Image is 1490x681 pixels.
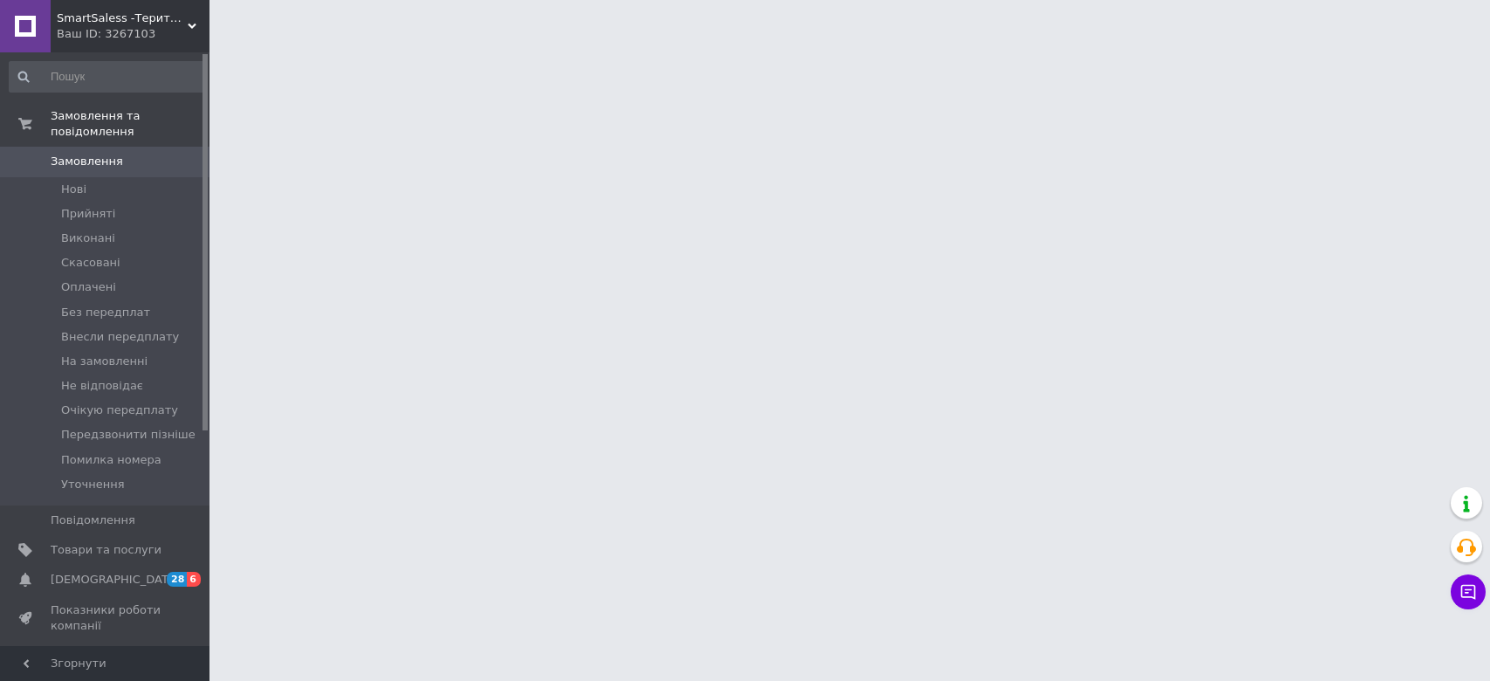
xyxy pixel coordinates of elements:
span: Показники роботи компанії [51,602,161,634]
span: Скасовані [61,255,120,271]
span: Замовлення [51,154,123,169]
span: Внесли передплату [61,329,179,345]
span: Замовлення та повідомлення [51,108,209,140]
span: Помилка номера [61,452,161,468]
span: Повідомлення [51,512,135,528]
span: [DEMOGRAPHIC_DATA] [51,572,180,588]
span: SmartSaless -Територія розумних продажів. Інтернет магазин електроніки та товарів для відпочінку [57,10,188,26]
span: Прийняті [61,206,115,222]
span: Уточнення [61,477,124,492]
span: Не відповідає [61,378,143,394]
span: Виконані [61,230,115,246]
div: Ваш ID: 3267103 [57,26,209,42]
button: Чат з покупцем [1451,574,1486,609]
input: Пошук [9,61,205,93]
span: Товари та послуги [51,542,161,558]
span: Передзвонити пізніше [61,427,196,443]
span: Без передплат [61,305,150,320]
span: 28 [167,572,187,587]
span: Нові [61,182,86,197]
span: 6 [187,572,201,587]
span: Оплачені [61,279,116,295]
span: Очікую передплату [61,402,178,418]
span: На замовленні [61,354,148,369]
